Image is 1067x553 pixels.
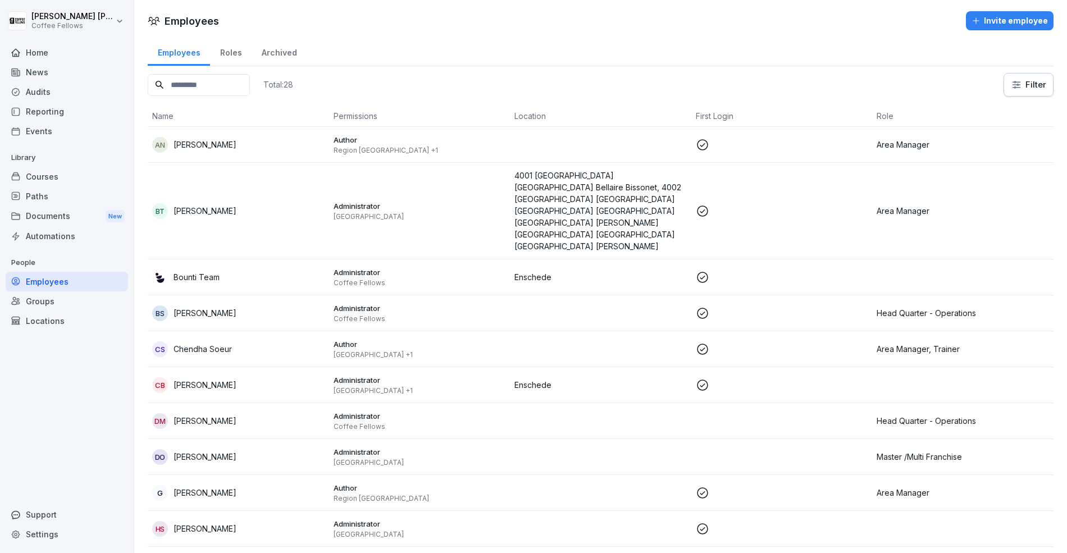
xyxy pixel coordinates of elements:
p: Total: 28 [263,79,293,90]
a: Roles [210,37,252,66]
p: Region [GEOGRAPHIC_DATA] [334,494,506,503]
p: Area Manager [877,139,1049,150]
div: BS [152,305,168,321]
p: [PERSON_NAME] [174,523,236,534]
a: Events [6,121,128,141]
p: Administrator [334,519,506,529]
th: Role [872,106,1054,127]
p: 4001 [GEOGRAPHIC_DATA] [GEOGRAPHIC_DATA] Bellaire Bissonet, 4002 [GEOGRAPHIC_DATA] [GEOGRAPHIC_DA... [514,170,687,252]
p: Administrator [334,411,506,421]
a: Groups [6,291,128,311]
div: New [106,210,125,223]
p: Administrator [334,267,506,277]
p: [PERSON_NAME] [174,379,236,391]
a: Home [6,43,128,62]
p: Coffee Fellows [334,278,506,287]
a: Employees [148,37,210,66]
a: Employees [6,272,128,291]
p: Coffee Fellows [334,314,506,323]
div: AN [152,137,168,153]
p: [PERSON_NAME] [174,451,236,463]
th: First Login [691,106,873,127]
p: Enschede [514,271,687,283]
div: DO [152,449,168,465]
p: Coffee Fellows [334,422,506,431]
p: [PERSON_NAME] [PERSON_NAME] [31,12,113,21]
div: Filter [1011,79,1046,90]
p: Head Quarter - Operations [877,415,1049,427]
img: usinkxn0zv5hap3170vutlzm.png [152,269,168,285]
p: [PERSON_NAME] [174,307,236,319]
p: Coffee Fellows [31,22,113,30]
a: News [6,62,128,82]
p: [GEOGRAPHIC_DATA] [334,530,506,539]
h1: Employees [165,13,219,29]
p: Author [334,339,506,349]
div: Documents [6,206,128,227]
div: BT [152,203,168,219]
div: HS [152,521,168,537]
p: [GEOGRAPHIC_DATA] [334,458,506,467]
p: Head Quarter - Operations [877,307,1049,319]
p: [GEOGRAPHIC_DATA] [334,212,506,221]
p: Administrator [334,375,506,385]
p: Bounti Team [174,271,220,283]
p: People [6,254,128,272]
p: Area Manager [877,205,1049,217]
p: Administrator [334,303,506,313]
th: Permissions [329,106,510,127]
p: Administrator [334,447,506,457]
button: Invite employee [966,11,1054,30]
p: Master /Multi Franchise [877,451,1049,463]
div: G [152,485,168,501]
p: [GEOGRAPHIC_DATA] +1 [334,350,506,359]
p: [PERSON_NAME] [174,139,236,150]
a: Automations [6,226,128,246]
div: Support [6,505,128,524]
a: Settings [6,524,128,544]
div: CS [152,341,168,357]
a: Audits [6,82,128,102]
p: [PERSON_NAME] [174,205,236,217]
div: CB [152,377,168,393]
p: Enschede [514,379,687,391]
th: Name [148,106,329,127]
a: Paths [6,186,128,206]
button: Filter [1004,74,1053,96]
a: DocumentsNew [6,206,128,227]
th: Location [510,106,691,127]
p: Author [334,135,506,145]
a: Locations [6,311,128,331]
p: [PERSON_NAME] [174,487,236,499]
p: Chendha Soeur [174,343,232,355]
p: [PERSON_NAME] [174,415,236,427]
p: Area Manager, Trainer [877,343,1049,355]
p: Library [6,149,128,167]
a: Courses [6,167,128,186]
p: Area Manager [877,487,1049,499]
p: Administrator [334,201,506,211]
a: Archived [252,37,307,66]
a: Reporting [6,102,128,121]
p: [GEOGRAPHIC_DATA] +1 [334,386,506,395]
p: Region [GEOGRAPHIC_DATA] +1 [334,146,506,155]
div: DM [152,413,168,429]
p: Author [334,483,506,493]
div: Invite employee [972,15,1048,27]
